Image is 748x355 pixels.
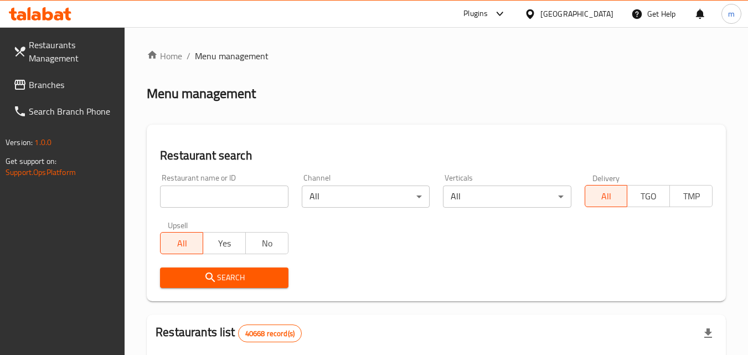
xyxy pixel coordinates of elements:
a: Branches [4,71,125,98]
span: Search [169,271,279,285]
h2: Menu management [147,85,256,102]
button: TGO [627,185,670,207]
span: Get support on: [6,154,56,168]
span: All [590,188,623,204]
span: Menu management [195,49,269,63]
div: All [443,186,571,208]
a: Support.OpsPlatform [6,165,76,179]
div: Total records count [238,325,302,342]
span: Version: [6,135,33,150]
span: Yes [208,235,241,251]
span: Restaurants Management [29,38,116,65]
h2: Restaurant search [160,147,713,164]
button: TMP [669,185,713,207]
div: All [302,186,430,208]
div: Export file [695,320,721,347]
button: Yes [203,232,246,254]
span: TGO [632,188,666,204]
span: 1.0.0 [34,135,51,150]
span: Search Branch Phone [29,105,116,118]
span: m [728,8,735,20]
button: No [245,232,288,254]
button: Search [160,267,288,288]
a: Restaurants Management [4,32,125,71]
span: No [250,235,284,251]
a: Home [147,49,182,63]
div: [GEOGRAPHIC_DATA] [540,8,613,20]
nav: breadcrumb [147,49,726,63]
a: Search Branch Phone [4,98,125,125]
li: / [187,49,190,63]
h2: Restaurants list [156,324,302,342]
span: 40668 record(s) [239,328,301,339]
span: All [165,235,199,251]
button: All [160,232,203,254]
button: All [585,185,628,207]
div: Plugins [463,7,488,20]
label: Upsell [168,221,188,229]
span: TMP [674,188,708,204]
input: Search for restaurant name or ID.. [160,186,288,208]
span: Branches [29,78,116,91]
label: Delivery [592,174,620,182]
